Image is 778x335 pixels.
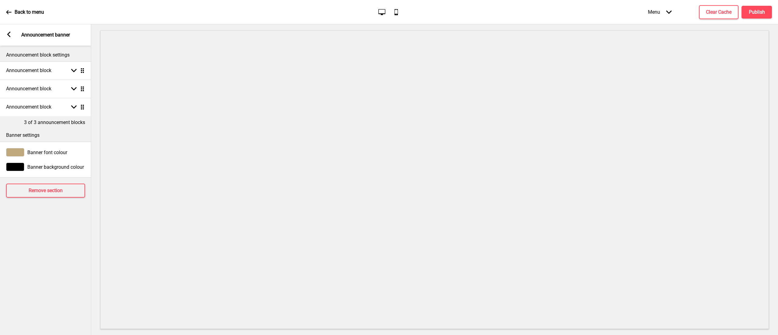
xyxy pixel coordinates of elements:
button: Publish [742,6,772,19]
p: Announcement block settings [6,52,85,58]
div: Banner background colour [6,163,85,171]
div: Banner font colour [6,148,85,157]
h4: Announcement block [6,67,51,74]
p: Announcement banner [21,32,70,38]
span: Banner background colour [27,164,84,170]
h4: Remove section [29,187,63,194]
h4: Clear Cache [706,9,732,16]
p: Back to menu [15,9,44,16]
p: 3 of 3 announcement blocks [24,119,85,126]
h4: Announcement block [6,85,51,92]
h4: Announcement block [6,104,51,110]
div: Menu [642,3,678,21]
button: Remove section [6,184,85,198]
span: Banner font colour [27,150,67,155]
button: Clear Cache [699,5,738,19]
h4: Publish [749,9,765,16]
a: Back to menu [6,4,44,20]
p: Banner settings [6,132,85,139]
